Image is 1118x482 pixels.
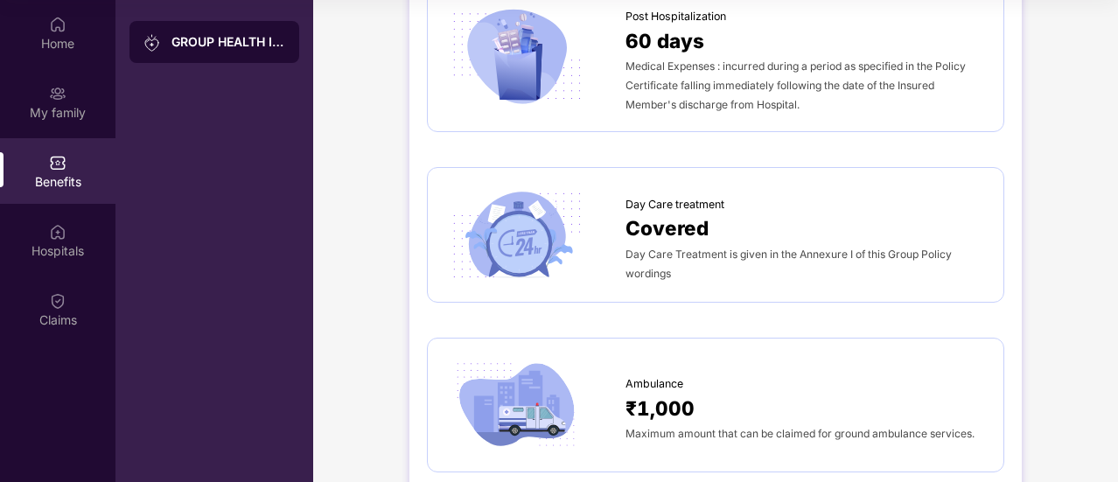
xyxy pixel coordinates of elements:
[625,59,966,111] span: Medical Expenses : incurred during a period as specified in the Policy Certificate falling immedi...
[143,34,161,52] img: svg+xml;base64,PHN2ZyB3aWR0aD0iMjAiIGhlaWdodD0iMjAiIHZpZXdCb3g9IjAgMCAyMCAyMCIgZmlsbD0ibm9uZSIgeG...
[49,154,66,171] img: svg+xml;base64,PHN2ZyBpZD0iQmVuZWZpdHMiIHhtbG5zPSJodHRwOi8vd3d3LnczLm9yZy8yMDAwL3N2ZyIgd2lkdGg9Ij...
[445,185,587,284] img: icon
[445,7,587,106] img: icon
[625,248,952,280] span: Day Care Treatment is given in the Annexure I of this Group Policy wordings
[625,8,726,25] span: Post Hospitalization
[625,196,724,213] span: Day Care treatment
[625,25,704,56] span: 60 days
[171,33,285,51] div: GROUP HEALTH INSURANCE
[49,16,66,33] img: svg+xml;base64,PHN2ZyBpZD0iSG9tZSIgeG1sbnM9Imh0dHA6Ly93d3cudzMub3JnLzIwMDAvc3ZnIiB3aWR0aD0iMjAiIG...
[49,223,66,241] img: svg+xml;base64,PHN2ZyBpZD0iSG9zcGl0YWxzIiB4bWxucz0iaHR0cDovL3d3dy53My5vcmcvMjAwMC9zdmciIHdpZHRoPS...
[625,427,975,440] span: Maximum amount that can be claimed for ground ambulance services.
[625,375,683,393] span: Ambulance
[49,85,66,102] img: svg+xml;base64,PHN2ZyB3aWR0aD0iMjAiIGhlaWdodD0iMjAiIHZpZXdCb3g9IjAgMCAyMCAyMCIgZmlsbD0ibm9uZSIgeG...
[49,292,66,310] img: svg+xml;base64,PHN2ZyBpZD0iQ2xhaW0iIHhtbG5zPSJodHRwOi8vd3d3LnczLm9yZy8yMDAwL3N2ZyIgd2lkdGg9IjIwIi...
[625,213,709,243] span: Covered
[625,393,695,423] span: ₹1,000
[445,356,587,455] img: icon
